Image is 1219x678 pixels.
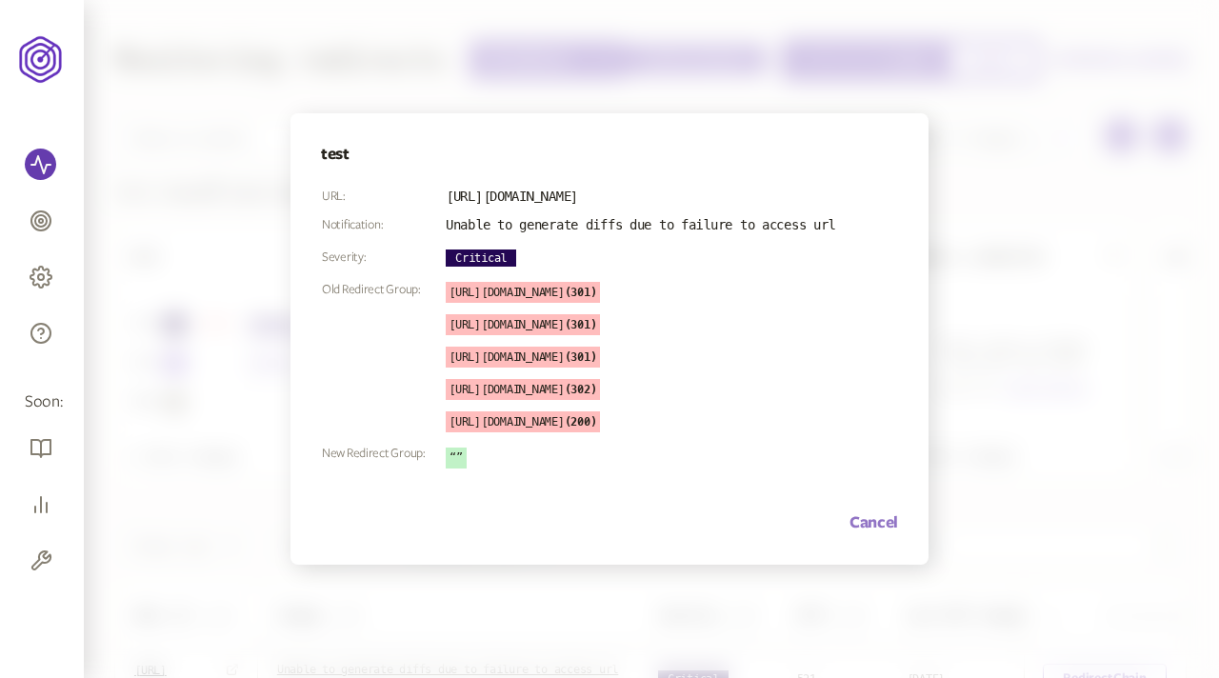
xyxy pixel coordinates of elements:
[445,216,836,233] td: Unable to generate diffs due to failure to access url
[446,347,600,368] p: [URL][DOMAIN_NAME]
[446,379,600,400] p: [URL][DOMAIN_NAME]
[321,245,445,269] th: Severity:
[565,318,597,331] b: (301)
[321,188,445,205] th: URL:
[565,350,597,364] b: (301)
[445,188,836,205] td: [URL][DOMAIN_NAME]
[446,282,600,303] p: [URL][DOMAIN_NAME]
[446,314,600,335] p: [URL][DOMAIN_NAME]
[321,445,445,469] th: New Redirect Group:
[446,411,600,432] p: [URL][DOMAIN_NAME]
[321,144,898,165] h4: test
[446,249,516,267] span: Critical
[565,383,597,396] b: (302)
[849,511,898,534] button: Cancel
[321,281,445,433] th: Old Redirect Group:
[321,216,445,233] th: Notification:
[565,286,597,299] b: (301)
[565,415,597,429] b: (200)
[446,448,467,469] span: “”
[25,391,59,413] span: Soon:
